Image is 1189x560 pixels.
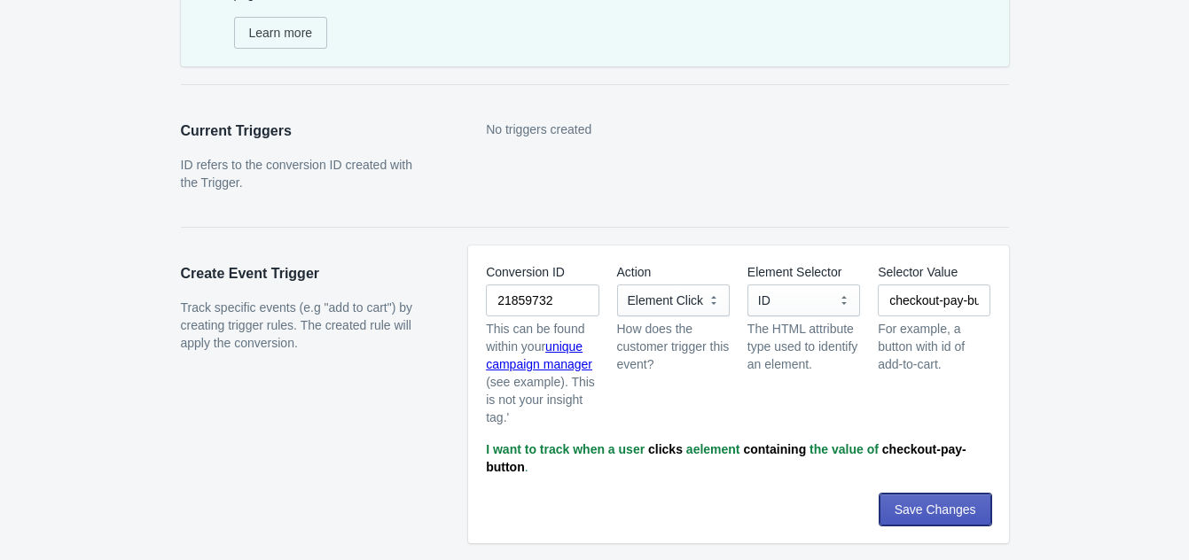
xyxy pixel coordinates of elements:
[486,442,966,474] span: checkout-pay-button
[743,442,806,456] span: containing
[181,121,434,142] h2: Current Triggers
[181,299,434,352] p: Track specific events (e.g "add to cart") by creating trigger rules. The created rule will apply ...
[181,263,434,284] h2: Create Event Trigger
[234,17,328,49] a: Learn more
[617,320,730,373] div: How does the customer trigger this event?
[645,442,683,456] span: clicks
[486,122,591,136] span: No triggers created
[486,263,565,281] label: Conversion ID
[181,156,434,191] p: ID refers to the conversion ID created with the Trigger.
[486,442,966,474] span: .
[747,263,842,281] label: Element Selector
[880,494,991,525] button: Save Changes
[747,320,860,373] div: The HTML attribute type used to identify an element.
[878,263,958,281] label: Selector Value
[617,263,652,281] label: Action
[249,26,313,40] span: Learn more
[486,442,966,474] b: I want to track when a user a element the value of
[486,284,598,316] input: 12356
[486,320,598,426] p: This can be found within your (see example). This is not your insight tag.'
[878,284,990,316] input: test-identifier
[895,502,976,517] span: Save Changes
[878,320,990,373] div: For example, a button with id of add-to-cart.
